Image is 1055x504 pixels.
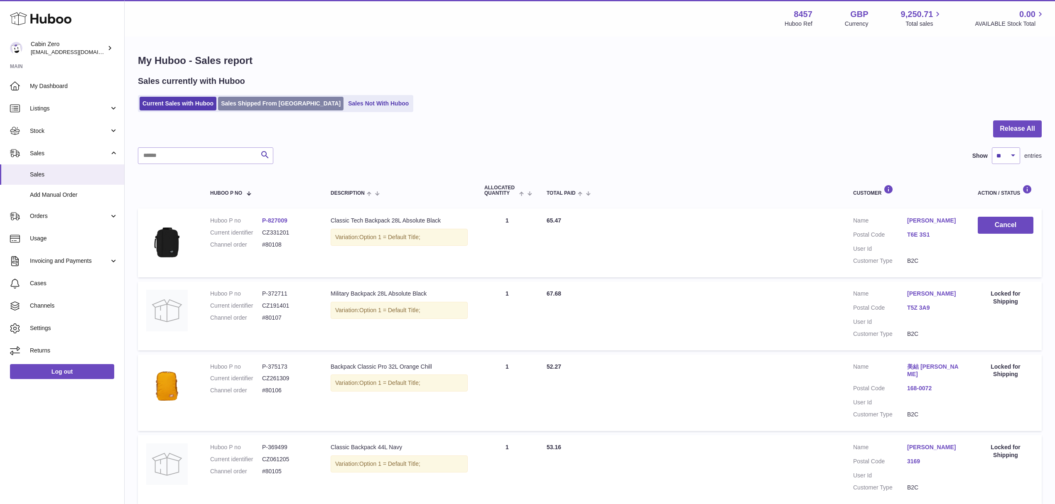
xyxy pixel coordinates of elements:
[853,185,961,196] div: Customer
[262,467,314,475] dd: #80105
[1019,9,1035,20] span: 0.00
[30,212,109,220] span: Orders
[853,443,907,453] dt: Name
[853,290,907,300] dt: Name
[30,127,109,135] span: Stock
[146,363,188,404] img: cabinzero-classic-pro-orange-chill10.jpg
[476,355,538,431] td: 1
[30,279,118,287] span: Cases
[30,324,118,332] span: Settings
[978,290,1033,306] div: Locked for Shipping
[359,460,420,467] span: Option 1 = Default Title;
[10,42,22,54] img: internalAdmin-8457@internal.huboo.com
[853,399,907,406] dt: User Id
[331,302,468,319] div: Variation:
[331,363,468,371] div: Backpack Classic Pro 32L Orange Chill
[262,387,314,394] dd: #80106
[853,384,907,394] dt: Postal Code
[850,9,868,20] strong: GBP
[30,171,118,179] span: Sales
[331,191,365,196] span: Description
[978,217,1033,234] button: Cancel
[10,364,114,379] a: Log out
[907,411,961,418] dd: B2C
[210,374,262,382] dt: Current identifier
[484,185,517,196] span: ALLOCATED Quantity
[140,97,216,110] a: Current Sales with Huboo
[30,302,118,310] span: Channels
[853,484,907,492] dt: Customer Type
[359,307,420,313] span: Option 1 = Default Title;
[853,231,907,241] dt: Postal Code
[476,435,538,504] td: 1
[853,458,907,467] dt: Postal Code
[210,387,262,394] dt: Channel order
[978,443,1033,459] div: Locked for Shipping
[218,97,343,110] a: Sales Shipped From [GEOGRAPHIC_DATA]
[331,443,468,451] div: Classic Backpack 44L Navy
[901,9,943,28] a: 9,250.71 Total sales
[907,217,961,225] a: [PERSON_NAME]
[331,229,468,246] div: Variation:
[262,363,314,371] dd: P-375173
[138,54,1042,67] h1: My Huboo - Sales report
[547,363,561,370] span: 52.27
[210,455,262,463] dt: Current identifier
[30,191,118,199] span: Add Manual Order
[210,314,262,322] dt: Channel order
[907,363,961,379] a: 美結 [PERSON_NAME]
[138,76,245,87] h2: Sales currently with Huboo
[853,304,907,314] dt: Postal Code
[547,191,576,196] span: Total paid
[476,281,538,350] td: 1
[975,9,1045,28] a: 0.00 AVAILABLE Stock Total
[210,290,262,298] dt: Huboo P no
[907,458,961,465] a: 3169
[547,444,561,450] span: 53.16
[210,229,262,237] dt: Current identifier
[853,411,907,418] dt: Customer Type
[907,330,961,338] dd: B2C
[345,97,412,110] a: Sales Not With Huboo
[210,217,262,225] dt: Huboo P no
[262,455,314,463] dd: CZ061205
[262,443,314,451] dd: P-369499
[853,472,907,480] dt: User Id
[975,20,1045,28] span: AVAILABLE Stock Total
[30,105,109,113] span: Listings
[210,191,242,196] span: Huboo P no
[978,185,1033,196] div: Action / Status
[905,20,942,28] span: Total sales
[853,245,907,253] dt: User Id
[31,49,122,55] span: [EMAIL_ADDRESS][DOMAIN_NAME]
[547,290,561,297] span: 67.68
[331,374,468,391] div: Variation:
[359,234,420,240] span: Option 1 = Default Title;
[853,318,907,326] dt: User Id
[853,217,907,227] dt: Name
[30,257,109,265] span: Invoicing and Payments
[978,363,1033,379] div: Locked for Shipping
[210,302,262,310] dt: Current identifier
[30,347,118,355] span: Returns
[262,241,314,249] dd: #80108
[907,257,961,265] dd: B2C
[794,9,812,20] strong: 8457
[853,257,907,265] dt: Customer Type
[972,152,988,160] label: Show
[359,379,420,386] span: Option 1 = Default Title;
[993,120,1042,137] button: Release All
[146,443,188,485] img: no-photo.jpg
[853,330,907,338] dt: Customer Type
[907,443,961,451] a: [PERSON_NAME]
[907,290,961,298] a: [PERSON_NAME]
[30,149,109,157] span: Sales
[907,231,961,239] a: T6E 3S1
[845,20,869,28] div: Currency
[785,20,812,28] div: Huboo Ref
[146,217,188,258] img: CZ331201-CLASSIC-TECH28L-ABSOLUTEBLACK-2.jpg
[547,217,561,224] span: 65.47
[901,9,933,20] span: 9,250.71
[262,314,314,322] dd: #80107
[262,229,314,237] dd: CZ331201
